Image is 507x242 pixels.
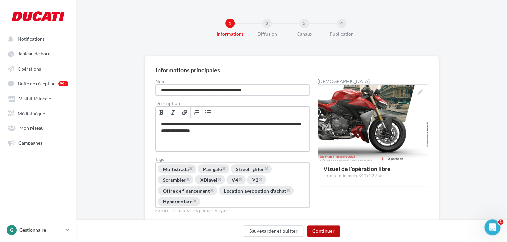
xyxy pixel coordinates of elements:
[209,31,251,37] div: Informations
[163,166,189,172] span: Multistrada
[4,77,72,89] a: Boîte de réception 99+
[323,173,422,179] div: Format minimum 340x227px
[300,19,309,28] div: 3
[155,208,310,214] div: Séparer les mots clés par des virgules
[222,165,226,172] span: ×
[5,224,71,236] a: G Gestionnaire
[318,79,428,84] div: [DEMOGRAPHIC_DATA]
[217,176,221,182] span: ×
[155,79,310,84] label: Nom
[18,36,45,42] span: Notifications
[19,125,44,131] span: Mon réseau
[10,227,13,233] span: G
[283,31,326,37] div: Canaux
[191,107,202,118] a: Insert/Remove Numbered List
[4,121,72,133] a: Mon réseau
[286,187,290,193] span: ×
[19,96,51,101] span: Visibilité locale
[155,101,310,106] label: Description
[225,19,235,28] div: 1
[18,110,45,116] span: Médiathèque
[193,198,197,204] span: ×
[167,107,179,118] a: Italic (Ctrl+I)
[210,187,214,193] span: ×
[155,67,220,73] div: Informations principales
[484,219,500,235] iframe: Intercom live chat
[4,107,72,119] a: Médiathèque
[232,177,238,183] span: V4
[498,219,503,225] span: 1
[252,177,258,183] span: V2
[163,199,193,204] span: Hypermotard
[244,225,303,237] button: Sauvegarder et quitter
[18,66,41,71] span: Opérations
[337,19,346,28] div: 4
[323,166,422,172] div: Visuel de l'opération libre
[4,62,72,74] a: Opérations
[58,81,68,86] div: 99+
[264,165,268,172] span: ×
[163,188,210,193] span: Offre de financement
[4,47,72,59] a: Tableau de bord
[200,177,217,183] span: XDiavel
[4,33,70,45] button: Notifications
[189,165,193,172] span: ×
[18,81,56,86] span: Boîte de réception
[307,225,340,237] button: Continuer
[262,19,272,28] div: 2
[4,136,72,148] a: Campagnes
[320,31,363,37] div: Publication
[202,107,214,118] a: Insert/Remove Bulleted List
[156,107,167,118] a: Bold (Ctrl+B)
[224,188,286,193] span: Location avec option d'achat
[163,177,186,183] span: Scrambler
[155,219,310,224] div: Catégories
[155,162,310,208] div: Permet aux affiliés de trouver l'opération libre plus facilement
[203,166,222,172] span: Panigale
[19,227,63,233] p: Gestionnaire
[4,92,72,104] a: Visibilité locale
[155,157,310,162] label: Tags
[18,140,42,145] span: Campagnes
[201,198,251,206] input: Permet aux affiliés de trouver l'opération libre plus facilement
[236,166,264,172] span: Streetfighter
[156,118,309,151] div: Permet de préciser les enjeux de la campagne à vos affiliés
[18,51,51,57] span: Tableau de bord
[258,176,262,182] span: ×
[238,176,242,182] span: ×
[246,31,288,37] div: Diffusion
[179,107,191,118] a: Link
[186,176,190,182] span: ×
